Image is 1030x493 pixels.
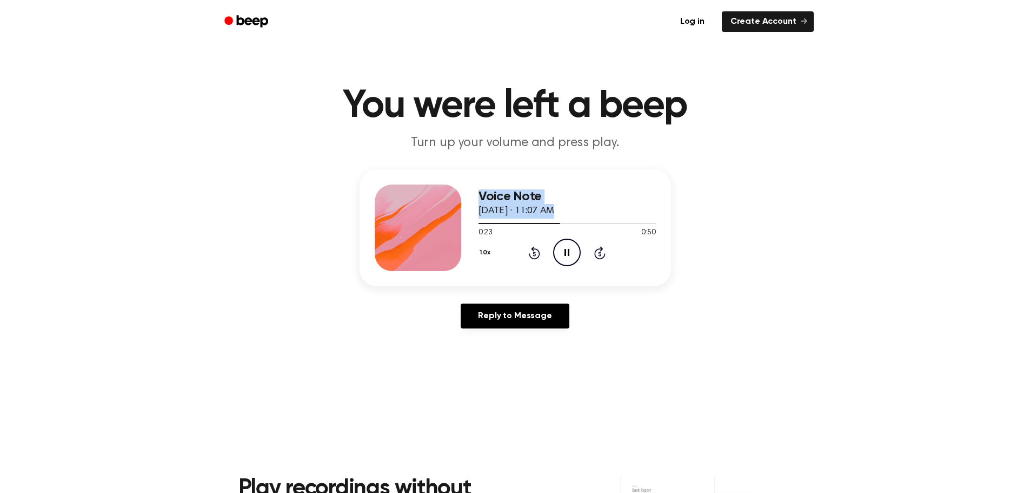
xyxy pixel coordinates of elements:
[461,304,569,328] a: Reply to Message
[238,87,792,126] h1: You were left a beep
[479,244,495,262] button: 1.0x
[641,227,655,239] span: 0:50
[479,189,656,204] h3: Voice Note
[308,134,723,152] p: Turn up your volume and press play.
[479,206,554,216] span: [DATE] · 11:07 AM
[479,227,493,239] span: 0:23
[669,9,715,34] a: Log in
[722,11,814,32] a: Create Account
[217,11,278,32] a: Beep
